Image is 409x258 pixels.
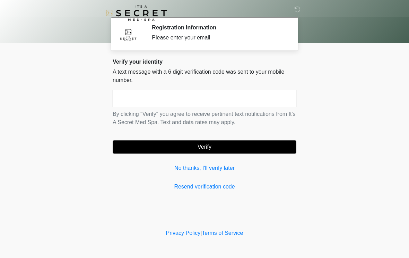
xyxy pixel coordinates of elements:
a: Terms of Service [202,230,243,236]
p: By clicking "Verify" you agree to receive pertinent text notifications from It's A Secret Med Spa... [113,110,296,127]
button: Verify [113,140,296,154]
img: Agent Avatar [118,24,139,45]
a: | [200,230,202,236]
a: No thanks, I'll verify later [113,164,296,172]
p: A text message with a 6 digit verification code was sent to your mobile number. [113,68,296,84]
img: It's A Secret Med Spa Logo [106,5,167,21]
h2: Registration Information [152,24,286,31]
h2: Verify your identity [113,58,296,65]
div: Please enter your email [152,34,286,42]
a: Resend verification code [113,183,296,191]
a: Privacy Policy [166,230,201,236]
